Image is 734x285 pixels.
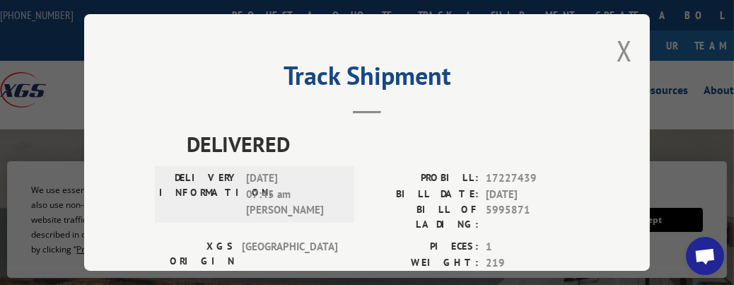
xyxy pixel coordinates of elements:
label: XGS ORIGIN HUB: [155,239,235,284]
span: [DATE] 07:45 am [PERSON_NAME] [246,170,342,219]
span: 5995871 [486,202,579,232]
h2: Track Shipment [155,66,579,93]
span: 219 [486,255,579,272]
button: Close modal [617,32,632,69]
span: 17227439 [486,170,579,187]
span: [DATE] [486,187,579,203]
label: PROBILL: [367,170,479,187]
span: 1 [486,239,579,255]
label: PIECES: [367,239,479,255]
label: BILL DATE: [367,187,479,203]
label: WEIGHT: [367,255,479,272]
span: DELIVERED [187,128,579,160]
label: DELIVERY INFORMATION: [159,170,239,219]
label: BILL OF LADING: [367,202,479,232]
span: [GEOGRAPHIC_DATA] [242,239,337,284]
a: Open chat [686,237,724,275]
